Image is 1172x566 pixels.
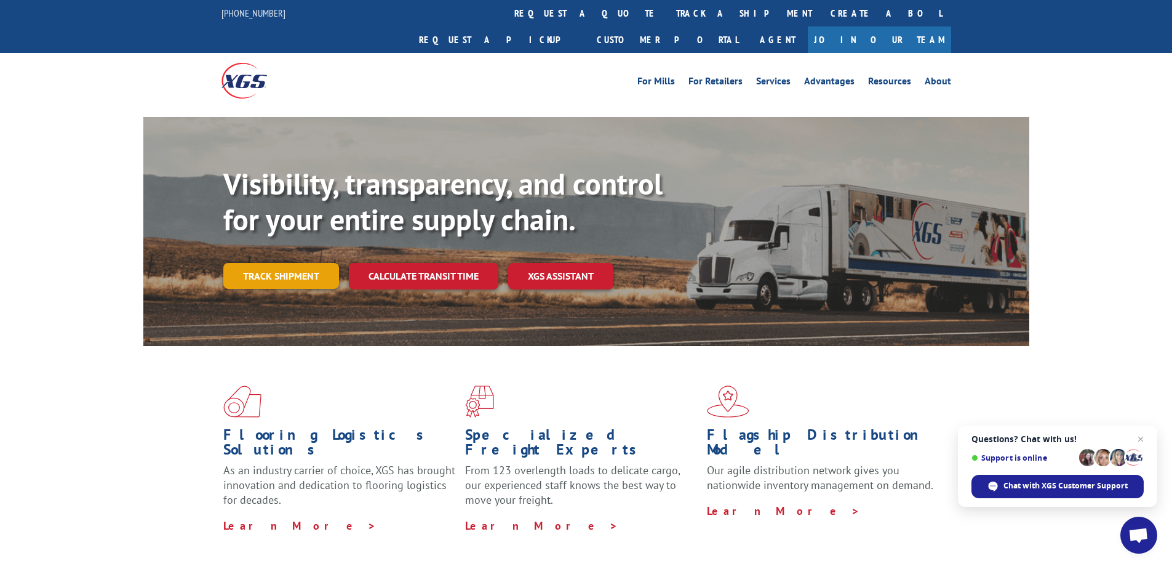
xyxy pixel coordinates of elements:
span: Support is online [971,453,1075,463]
span: Questions? Chat with us! [971,434,1144,444]
p: From 123 overlength loads to delicate cargo, our experienced staff knows the best way to move you... [465,463,698,518]
span: As an industry carrier of choice, XGS has brought innovation and dedication to flooring logistics... [223,463,455,507]
a: Request a pickup [410,26,588,53]
a: Open chat [1120,517,1157,554]
a: XGS ASSISTANT [508,263,613,289]
a: For Retailers [688,76,743,90]
h1: Specialized Freight Experts [465,427,698,463]
a: Learn More > [707,504,860,518]
a: [PHONE_NUMBER] [221,7,285,19]
a: Join Our Team [808,26,951,53]
b: Visibility, transparency, and control for your entire supply chain. [223,164,663,238]
a: About [925,76,951,90]
a: Learn More > [465,519,618,533]
a: Customer Portal [588,26,747,53]
a: Resources [868,76,911,90]
span: Chat with XGS Customer Support [971,475,1144,498]
img: xgs-icon-flagship-distribution-model-red [707,386,749,418]
img: xgs-icon-total-supply-chain-intelligence-red [223,386,261,418]
a: For Mills [637,76,675,90]
img: xgs-icon-focused-on-flooring-red [465,386,494,418]
a: Calculate transit time [349,263,498,289]
a: Services [756,76,791,90]
h1: Flooring Logistics Solutions [223,427,456,463]
span: Chat with XGS Customer Support [1003,480,1128,491]
a: Learn More > [223,519,377,533]
a: Advantages [804,76,855,90]
a: Agent [747,26,808,53]
span: Our agile distribution network gives you nationwide inventory management on demand. [707,463,933,492]
a: Track shipment [223,263,339,289]
h1: Flagship Distribution Model [707,427,939,463]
